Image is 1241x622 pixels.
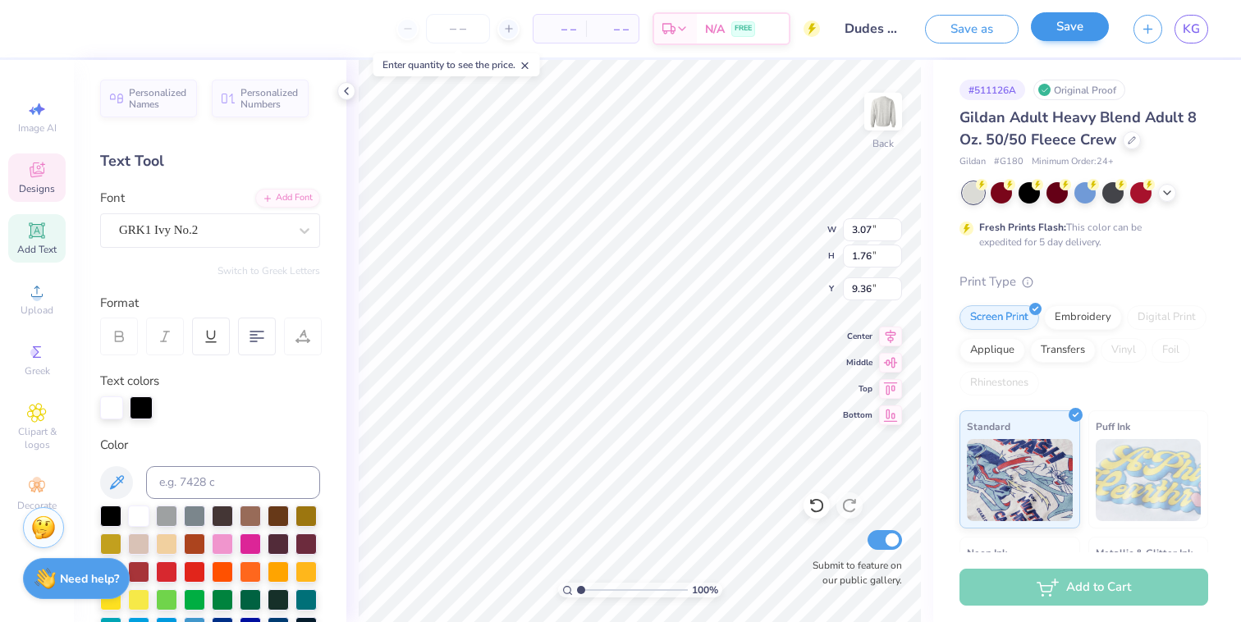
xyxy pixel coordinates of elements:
[979,220,1181,249] div: This color can be expedited for 5 day delivery.
[1183,20,1200,39] span: KG
[426,14,490,43] input: – –
[959,80,1025,100] div: # 511126A
[843,331,872,342] span: Center
[100,294,322,313] div: Format
[100,189,125,208] label: Font
[959,338,1025,363] div: Applique
[17,243,57,256] span: Add Text
[25,364,50,377] span: Greek
[100,372,159,391] label: Text colors
[17,499,57,512] span: Decorate
[19,182,55,195] span: Designs
[373,53,540,76] div: Enter quantity to see the price.
[1152,338,1190,363] div: Foil
[100,436,320,455] div: Color
[959,305,1039,330] div: Screen Print
[872,136,894,151] div: Back
[804,558,902,588] label: Submit to feature on our public gallery.
[843,409,872,421] span: Bottom
[959,272,1208,291] div: Print Type
[735,23,752,34] span: FREE
[994,155,1023,169] span: # G180
[959,107,1197,149] span: Gildan Adult Heavy Blend Adult 8 Oz. 50/50 Fleece Crew
[843,357,872,368] span: Middle
[967,439,1073,521] img: Standard
[1175,15,1208,43] a: KG
[692,583,718,597] span: 100 %
[1096,439,1202,521] img: Puff Ink
[1031,12,1109,41] button: Save
[240,87,299,110] span: Personalized Numbers
[979,221,1066,234] strong: Fresh Prints Flash:
[18,121,57,135] span: Image AI
[1101,338,1147,363] div: Vinyl
[867,95,900,128] img: Back
[832,12,913,45] input: Untitled Design
[967,544,1007,561] span: Neon Ink
[843,383,872,395] span: Top
[1044,305,1122,330] div: Embroidery
[967,418,1010,435] span: Standard
[8,425,66,451] span: Clipart & logos
[146,466,320,499] input: e.g. 7428 c
[1030,338,1096,363] div: Transfers
[1127,305,1207,330] div: Digital Print
[129,87,187,110] span: Personalized Names
[925,15,1019,43] button: Save as
[543,21,576,38] span: – –
[218,264,320,277] button: Switch to Greek Letters
[1032,155,1114,169] span: Minimum Order: 24 +
[705,21,725,38] span: N/A
[255,189,320,208] div: Add Font
[959,155,986,169] span: Gildan
[21,304,53,317] span: Upload
[959,371,1039,396] div: Rhinestones
[60,571,119,587] strong: Need help?
[1033,80,1125,100] div: Original Proof
[1096,418,1130,435] span: Puff Ink
[596,21,629,38] span: – –
[1096,544,1193,561] span: Metallic & Glitter Ink
[100,150,320,172] div: Text Tool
